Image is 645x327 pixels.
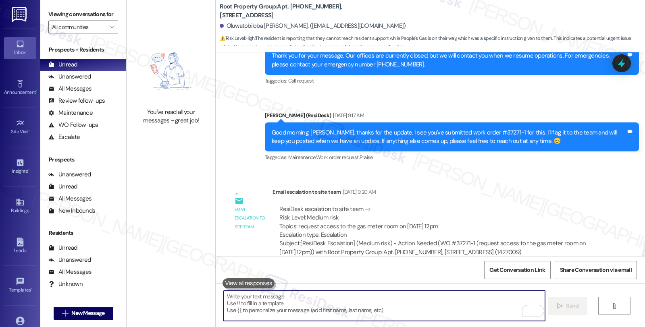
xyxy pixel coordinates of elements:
[62,310,68,317] i: 
[220,35,254,41] strong: ⚠️ Risk Level: High
[555,261,637,279] button: Share Conversation via email
[48,256,91,264] div: Unanswered
[316,154,360,161] span: Work order request ,
[265,75,639,87] div: Tagged as:
[560,266,632,274] span: Share Conversation via email
[279,239,595,257] div: Subject: [ResiDesk Escalation] (Medium risk) - Action Needed (WO #37271-1 (request access to the ...
[220,22,406,30] div: Oluwatobiloba [PERSON_NAME]. ([EMAIL_ADDRESS][DOMAIN_NAME])
[4,116,36,138] a: Site Visit •
[135,108,206,125] div: You've read all your messages - great job!
[48,133,80,141] div: Escalate
[48,121,98,129] div: WO Follow-ups
[48,85,92,93] div: All Messages
[48,8,118,21] label: Viewing conversations for
[566,302,578,310] span: Send
[611,303,617,309] i: 
[265,111,639,122] div: [PERSON_NAME] (ResiDesk)
[31,286,32,292] span: •
[235,205,266,231] div: Email escalation to site team
[341,188,376,196] div: [DATE] 9:20 AM
[279,205,595,240] div: ResiDesk escalation to site team -> Risk Level: Medium risk Topics: request access to the gas met...
[29,128,30,133] span: •
[557,303,563,309] i: 
[48,268,92,276] div: All Messages
[224,291,545,321] textarea: To enrich screen reader interactions, please activate Accessibility in Grammarly extension settings
[48,244,77,252] div: Unread
[48,170,91,179] div: Unanswered
[548,297,587,315] button: Send
[48,72,91,81] div: Unanswered
[360,154,373,161] span: Praise
[110,24,114,30] i: 
[4,235,36,257] a: Leads
[48,182,77,191] div: Unread
[331,111,364,120] div: [DATE] 9:17 AM
[48,97,105,105] div: Review follow-ups
[52,21,105,33] input: All communities
[40,155,126,164] div: Prospects
[4,37,36,59] a: Inbox
[40,229,126,237] div: Residents
[265,151,639,163] div: Tagged as:
[54,307,113,320] button: New Message
[4,156,36,178] a: Insights •
[40,46,126,54] div: Prospects + Residents
[48,280,83,288] div: Unknown
[135,38,206,103] img: empty-state
[36,88,37,94] span: •
[4,195,36,217] a: Buildings
[220,34,645,52] span: : The resident is reporting that they cannot reach resident support while People's Gas is on thei...
[71,309,104,317] span: New Message
[48,195,92,203] div: All Messages
[288,154,316,161] span: Maintenance ,
[489,266,545,274] span: Get Conversation Link
[272,128,626,146] div: Good morning, [PERSON_NAME], thanks for the update. I see you've submitted work order #37271-1 fo...
[4,275,36,296] a: Templates •
[12,7,28,22] img: ResiDesk Logo
[272,52,626,69] div: Thank you for your message. Our offices are currently closed, but we will contact you when we res...
[484,261,550,279] button: Get Conversation Link
[48,207,95,215] div: New Inbounds
[48,109,93,117] div: Maintenance
[288,77,314,84] span: Call request
[220,2,381,20] b: Root Property Group: Apt. [PHONE_NUMBER], [STREET_ADDRESS]
[28,167,29,173] span: •
[273,188,602,199] div: Email escalation to site team
[48,60,77,69] div: Unread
